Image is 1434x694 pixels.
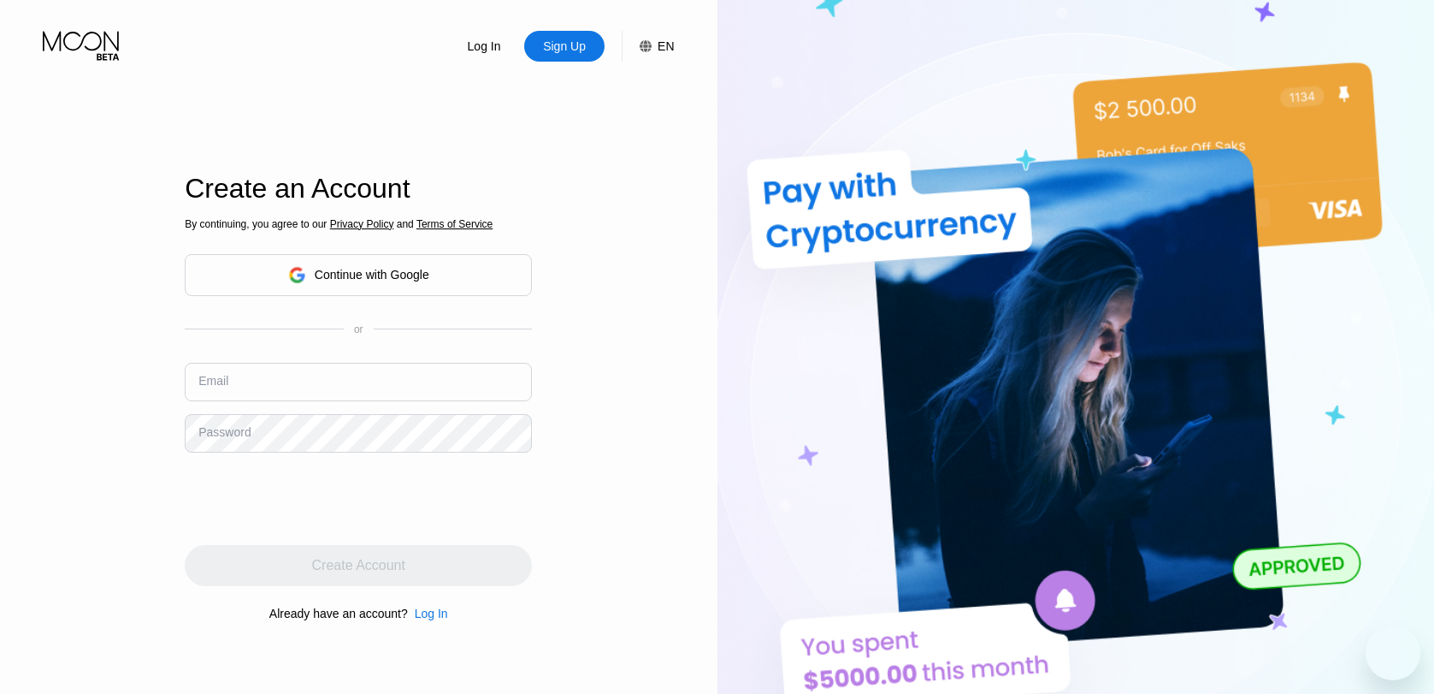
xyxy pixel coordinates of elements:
[269,607,408,620] div: Already have an account?
[1366,626,1420,680] iframe: Button to launch messaging window
[524,31,605,62] div: Sign Up
[185,218,532,230] div: By continuing, you agree to our
[185,466,445,532] iframe: reCAPTCHA
[185,254,532,296] div: Continue with Google
[466,38,503,55] div: Log In
[198,374,228,388] div: Email
[330,218,394,230] span: Privacy Policy
[408,607,448,620] div: Log In
[185,173,532,205] div: Create an Account
[354,323,363,335] div: or
[416,218,493,230] span: Terms of Service
[315,268,429,282] div: Continue with Google
[444,31,524,62] div: Log In
[658,39,674,53] div: EN
[541,38,587,55] div: Sign Up
[622,31,674,62] div: EN
[415,607,448,620] div: Log In
[198,425,251,439] div: Password
[393,218,416,230] span: and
